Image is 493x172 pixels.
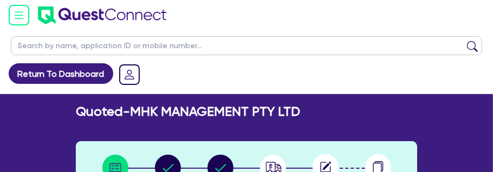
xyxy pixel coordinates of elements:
a: Dropdown toggle [115,61,144,89]
input: Search by name, application ID or mobile number... [11,36,482,55]
a: Return To Dashboard [9,63,113,84]
img: icon-menu-open [9,5,29,25]
h2: Quoted - MHK MANAGEMENT PTY LTD [76,104,300,120]
img: quest-connect-logo-blue [38,6,166,24]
